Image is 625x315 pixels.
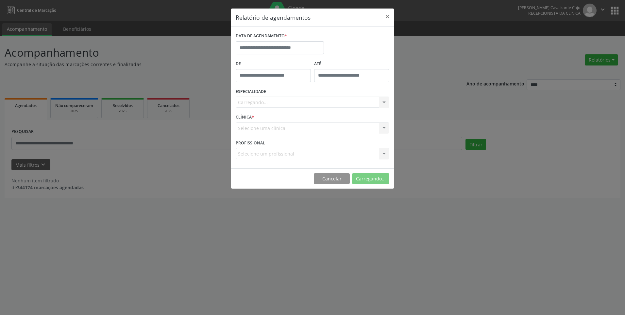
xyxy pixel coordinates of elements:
[314,59,389,69] label: ATÉ
[236,31,287,41] label: DATA DE AGENDAMENTO
[236,138,265,148] label: PROFISSIONAL
[381,9,394,25] button: Close
[236,13,311,22] h5: Relatório de agendamentos
[314,173,350,184] button: Cancelar
[236,87,266,97] label: ESPECIALIDADE
[352,173,389,184] button: Carregando...
[236,112,254,122] label: CLÍNICA
[236,59,311,69] label: De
